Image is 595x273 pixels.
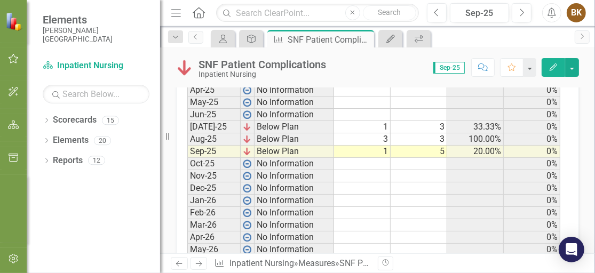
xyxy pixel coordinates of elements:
img: wPkqUstsMhMTgAAAABJRU5ErkJggg== [243,245,251,254]
img: wPkqUstsMhMTgAAAABJRU5ErkJggg== [243,98,251,107]
td: Apr-25 [187,84,241,97]
span: Sep-25 [433,62,465,74]
small: [PERSON_NAME][GEOGRAPHIC_DATA] [43,26,149,44]
a: Measures [298,258,335,268]
td: No Information [255,84,334,97]
td: Below Plan [255,121,334,133]
input: Search Below... [43,85,149,103]
td: 3 [391,133,447,146]
td: 0% [504,133,560,146]
td: Oct-25 [187,158,241,170]
img: ClearPoint Strategy [5,12,24,31]
div: Inpatient Nursing [199,70,326,78]
a: Scorecards [53,114,97,126]
img: wPkqUstsMhMTgAAAABJRU5ErkJggg== [243,159,251,168]
div: 20 [94,136,111,145]
td: 0% [504,84,560,97]
td: Below Plan [255,133,334,146]
td: Dec-25 [187,182,241,195]
div: Sep-25 [454,7,506,20]
img: wPkqUstsMhMTgAAAABJRU5ErkJggg== [243,172,251,180]
input: Search ClearPoint... [216,4,418,22]
td: Nov-25 [187,170,241,182]
td: 20.00% [447,146,504,158]
td: Sep-25 [187,146,241,158]
td: No Information [255,158,334,170]
img: wPkqUstsMhMTgAAAABJRU5ErkJggg== [243,233,251,242]
td: No Information [255,207,334,219]
td: Apr-26 [187,231,241,244]
td: 0% [504,97,560,109]
td: 100.00% [447,133,504,146]
td: May-25 [187,97,241,109]
td: 0% [504,207,560,219]
img: wPkqUstsMhMTgAAAABJRU5ErkJggg== [243,196,251,205]
div: SNF Patient Complications [199,59,326,70]
td: No Information [255,219,334,231]
td: 3 [391,121,447,133]
img: wPkqUstsMhMTgAAAABJRU5ErkJggg== [243,208,251,217]
td: 0% [504,182,560,195]
div: 15 [102,116,119,125]
a: Reports [53,155,83,167]
td: 0% [504,244,560,256]
td: 1 [334,121,391,133]
td: 0% [504,146,560,158]
td: Mar-26 [187,219,241,231]
td: 5 [391,146,447,158]
td: 0% [504,170,560,182]
td: 0% [504,109,560,121]
span: Search [378,8,401,17]
button: BK [567,3,586,22]
td: Below Plan [255,146,334,158]
img: wPkqUstsMhMTgAAAABJRU5ErkJggg== [243,110,251,119]
img: wPkqUstsMhMTgAAAABJRU5ErkJggg== [243,184,251,192]
button: Sep-25 [450,3,510,22]
td: May-26 [187,244,241,256]
button: Search [363,5,416,20]
div: Open Intercom Messenger [559,237,584,262]
td: [DATE]-25 [187,121,241,133]
a: Inpatient Nursing [43,60,149,72]
img: Below Plan [176,59,193,76]
td: Aug-25 [187,133,241,146]
td: No Information [255,170,334,182]
td: 0% [504,158,560,170]
td: No Information [255,231,334,244]
a: Inpatient Nursing [229,258,294,268]
td: No Information [255,195,334,207]
td: 0% [504,121,560,133]
td: No Information [255,109,334,121]
div: SNF Patient Complications [339,258,441,268]
td: No Information [255,182,334,195]
td: 0% [504,231,560,244]
div: SNF Patient Complications [288,33,371,46]
td: 33.33% [447,121,504,133]
img: wPkqUstsMhMTgAAAABJRU5ErkJggg== [243,86,251,94]
img: KIVvID6XQLnem7Jwd5RGsJlsyZvnEO8ojW1w+8UqMjn4yonOQRrQskXCXGmASKTRYCiTqJOcojskkyr07L4Z+PfWUOM8Y5yiO... [243,135,251,143]
td: Jun-25 [187,109,241,121]
img: KIVvID6XQLnem7Jwd5RGsJlsyZvnEO8ojW1w+8UqMjn4yonOQRrQskXCXGmASKTRYCiTqJOcojskkyr07L4Z+PfWUOM8Y5yiO... [243,123,251,131]
a: Elements [53,134,89,147]
img: wPkqUstsMhMTgAAAABJRU5ErkJggg== [243,221,251,229]
div: » » [214,258,369,270]
span: Elements [43,13,149,26]
td: Feb-26 [187,207,241,219]
td: No Information [255,244,334,256]
div: 12 [88,156,105,165]
td: 0% [504,195,560,207]
td: 3 [334,133,391,146]
td: 0% [504,219,560,231]
td: 1 [334,146,391,158]
img: KIVvID6XQLnem7Jwd5RGsJlsyZvnEO8ojW1w+8UqMjn4yonOQRrQskXCXGmASKTRYCiTqJOcojskkyr07L4Z+PfWUOM8Y5yiO... [243,147,251,156]
td: No Information [255,97,334,109]
td: Jan-26 [187,195,241,207]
